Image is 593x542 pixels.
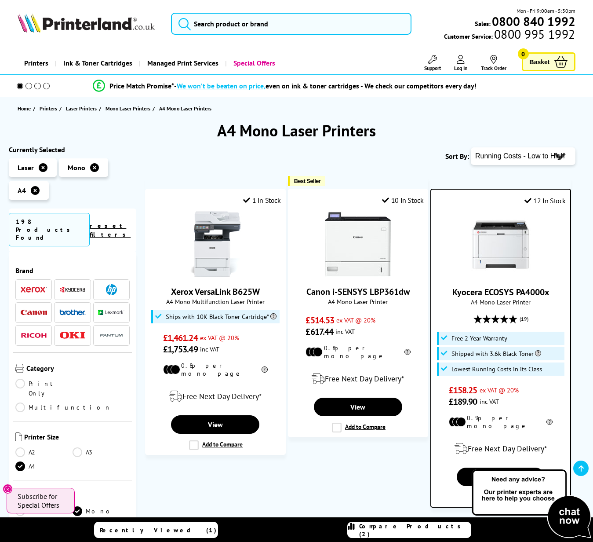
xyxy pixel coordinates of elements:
[306,326,333,337] span: £617.44
[177,81,266,90] span: We won’t be beaten on price,
[163,362,268,377] li: 0.8p per mono page
[424,55,441,71] a: Support
[449,385,477,396] span: £158.25
[306,344,410,360] li: 0.8p per mono page
[481,55,506,71] a: Track Order
[288,176,325,186] button: Best Seller
[436,298,566,306] span: A4 Mono Laser Printer
[15,379,73,398] a: Print Only
[306,315,334,326] span: £514.53
[530,56,550,68] span: Basket
[457,468,545,486] a: View
[492,13,575,29] b: 0800 840 1992
[445,152,469,161] span: Sort By:
[225,52,282,74] a: Special Offers
[451,366,542,373] span: Lowest Running Costs in its Class
[18,13,155,33] img: Printerland Logo
[73,447,130,457] a: A3
[332,423,386,432] label: Add to Compare
[98,330,124,341] a: Pantum
[163,344,198,355] span: £1,753.49
[200,345,219,353] span: inc VAT
[359,522,471,538] span: Compare Products (2)
[200,333,239,342] span: ex VAT @ 20%
[24,491,130,502] span: Colour or Mono
[159,105,211,112] span: A4 Mono Laser Printers
[520,311,528,327] span: (19)
[15,461,73,471] a: A4
[18,52,55,74] a: Printers
[15,447,73,457] a: A2
[18,163,34,172] span: Laser
[21,307,47,318] a: Canon
[449,414,553,430] li: 0.9p per mono page
[59,286,86,293] img: Kyocera
[294,178,321,184] span: Best Seller
[424,65,441,71] span: Support
[468,212,534,278] img: Kyocera ECOSYS PA4000x
[94,522,218,538] a: Recently Viewed (1)
[24,432,130,443] span: Printer Size
[4,78,565,94] li: modal_Promise
[15,266,130,275] span: Brand
[174,81,477,90] div: - even on ink & toner cartridges - We check our competitors every day!
[66,104,99,113] a: Laser Printers
[306,286,410,297] a: Canon i-SENSYS LBP361dw
[518,48,529,59] span: 0
[480,386,519,394] span: ex VAT @ 20%
[325,270,391,279] a: Canon i-SENSYS LBP361dw
[106,104,150,113] span: Mono Laser Printers
[109,81,174,90] span: Price Match Promise*
[182,211,248,277] img: Xerox VersaLink B625W
[106,284,117,295] img: HP
[189,440,243,450] label: Add to Compare
[293,297,424,306] span: A4 Mono Laser Printer
[40,104,59,113] a: Printers
[436,436,566,461] div: modal_delivery
[9,145,136,154] div: Currently Selected
[449,396,477,407] span: £189.90
[21,330,47,341] a: Ricoh
[166,313,276,320] span: Ships with 10K Black Toner Cartridge*
[15,403,111,412] a: Multifunction
[98,310,124,315] img: Lexmark
[21,286,47,293] img: Xerox
[59,309,86,315] img: Brother
[314,398,402,416] a: View
[15,432,22,441] img: Printer Size
[470,468,593,540] img: Open Live Chat window
[18,13,160,34] a: Printerland Logo
[454,65,468,71] span: Log In
[491,17,575,26] a: 0800 840 1992
[63,52,132,74] span: Ink & Toner Cartridges
[325,211,391,277] img: Canon i-SENSYS LBP361dw
[454,55,468,71] a: Log In
[68,163,85,172] span: Mono
[171,415,259,434] a: View
[21,333,47,338] img: Ricoh
[444,30,575,40] span: Customer Service:
[150,297,281,306] span: A4 Mono Multifunction Laser Printer
[66,104,97,113] span: Laser Printers
[517,7,575,15] span: Mon - Fri 9:00am - 5:30pm
[452,286,549,298] a: Kyocera ECOSYS PA4000x
[171,286,260,297] a: Xerox VersaLink B625W
[18,104,33,113] a: Home
[59,284,86,295] a: Kyocera
[382,196,423,205] div: 10 In Stock
[171,13,411,35] input: Search product or brand
[182,270,248,279] a: Xerox VersaLink B625W
[493,30,575,38] span: 0800 995 1992
[15,364,24,373] img: Category
[106,104,153,113] a: Mono Laser Printers
[3,484,13,494] button: Close
[451,335,507,342] span: Free 2 Year Warranty
[59,307,86,318] a: Brother
[163,332,198,344] span: £1,461.24
[522,52,575,71] a: Basket 0
[451,350,541,357] span: Shipped with 3.6k Black Toner
[40,104,57,113] span: Printers
[336,316,375,324] span: ex VAT @ 20%
[98,307,124,318] a: Lexmark
[21,284,47,295] a: Xerox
